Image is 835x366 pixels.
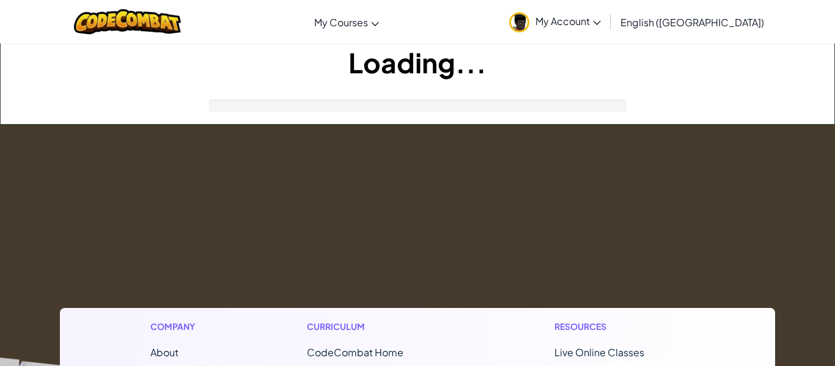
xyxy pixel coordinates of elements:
h1: Loading... [1,43,834,81]
span: My Account [535,15,601,27]
h1: Company [150,320,207,333]
a: English ([GEOGRAPHIC_DATA]) [614,5,770,38]
a: My Courses [308,5,385,38]
img: CodeCombat logo [74,9,181,34]
span: My Courses [314,16,368,29]
a: Live Online Classes [554,346,644,359]
h1: Curriculum [307,320,455,333]
span: English ([GEOGRAPHIC_DATA]) [620,16,764,29]
span: CodeCombat Home [307,346,403,359]
img: avatar [509,12,529,32]
a: My Account [503,2,607,41]
h1: Resources [554,320,685,333]
a: About [150,346,178,359]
